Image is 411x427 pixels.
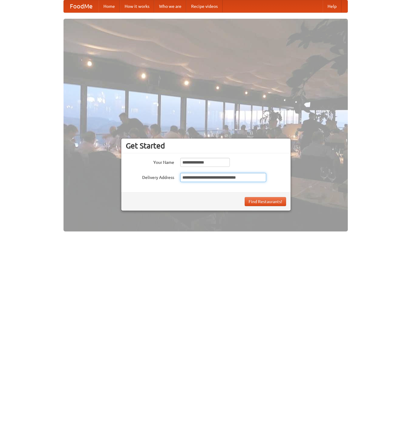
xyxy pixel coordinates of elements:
a: FoodMe [64,0,99,12]
a: Home [99,0,120,12]
a: Help [323,0,341,12]
a: Who we are [154,0,186,12]
button: Find Restaurants! [245,197,286,206]
h3: Get Started [126,141,286,150]
a: Recipe videos [186,0,223,12]
a: How it works [120,0,154,12]
label: Your Name [126,158,174,165]
label: Delivery Address [126,173,174,180]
